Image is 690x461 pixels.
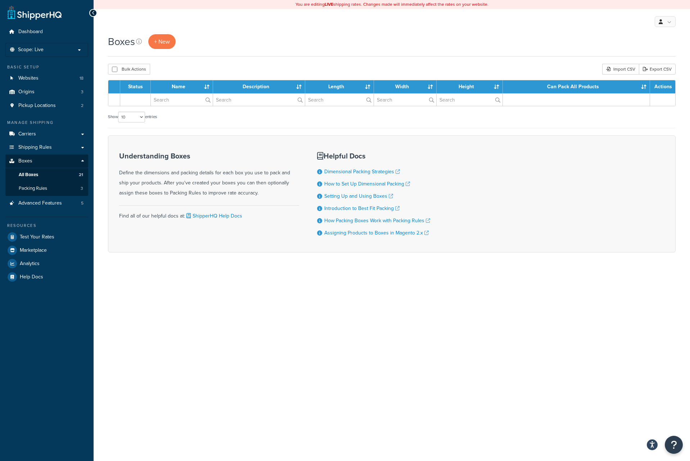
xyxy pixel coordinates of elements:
span: Analytics [20,261,40,267]
select: Showentries [118,112,145,122]
span: Dashboard [18,29,43,35]
button: Bulk Actions [108,64,150,75]
h3: Understanding Boxes [119,152,299,160]
a: Carriers [5,127,88,141]
a: Advanced Features 5 [5,197,88,210]
span: Origins [18,89,35,95]
input: Search [437,94,502,106]
div: Find all of our helpful docs at: [119,205,299,221]
div: Manage Shipping [5,120,88,126]
li: Advanced Features [5,197,88,210]
a: Boxes [5,155,88,168]
input: Search [213,94,305,106]
th: Can Pack All Products [503,80,650,93]
th: Description [213,80,305,93]
input: Search [151,94,213,106]
div: Resources [5,223,88,229]
a: Introduction to Best Fit Packing [324,205,400,212]
th: Actions [650,80,675,93]
li: Websites [5,72,88,85]
a: Shipping Rules [5,141,88,154]
span: Websites [18,75,39,81]
span: Boxes [18,158,32,164]
th: Status [120,80,151,93]
span: + New [154,37,170,46]
span: 5 [81,200,84,206]
span: 3 [81,185,83,192]
li: Boxes [5,155,88,196]
li: All Boxes [5,168,88,182]
li: Pickup Locations [5,99,88,112]
input: Search [305,94,374,106]
a: + New [148,34,176,49]
span: 21 [79,172,83,178]
a: ShipperHQ Home [8,5,62,20]
div: Basic Setup [5,64,88,70]
li: Packing Rules [5,182,88,195]
span: Test Your Rates [20,234,54,240]
a: ShipperHQ Help Docs [185,212,242,220]
a: Origins 3 [5,85,88,99]
span: Scope: Live [18,47,44,53]
h3: Helpful Docs [317,152,430,160]
span: 2 [81,103,84,109]
th: Width [374,80,437,93]
span: All Boxes [19,172,38,178]
span: Help Docs [20,274,43,280]
a: Packing Rules 3 [5,182,88,195]
a: Setting Up and Using Boxes [324,192,393,200]
label: Show entries [108,112,157,122]
th: Length [305,80,374,93]
a: Dimensional Packing Strategies [324,168,400,175]
th: Name [151,80,213,93]
span: Carriers [18,131,36,137]
b: LIVE [325,1,333,8]
a: How Packing Boxes Work with Packing Rules [324,217,430,224]
th: Height [437,80,503,93]
span: Advanced Features [18,200,62,206]
div: Import CSV [602,64,639,75]
a: Help Docs [5,270,88,283]
a: Assigning Products to Boxes in Magento 2.x [324,229,429,237]
input: Search [374,94,436,106]
span: Shipping Rules [18,144,52,151]
a: Dashboard [5,25,88,39]
span: 18 [80,75,84,81]
a: How to Set Up Dimensional Packing [324,180,410,188]
span: 3 [81,89,84,95]
a: Analytics [5,257,88,270]
h1: Boxes [108,35,135,49]
span: Marketplace [20,247,47,254]
span: Packing Rules [19,185,47,192]
span: Pickup Locations [18,103,56,109]
a: Pickup Locations 2 [5,99,88,112]
button: Open Resource Center [665,436,683,454]
a: Test Your Rates [5,230,88,243]
li: Origins [5,85,88,99]
a: Marketplace [5,244,88,257]
a: Websites 18 [5,72,88,85]
div: Define the dimensions and packing details for each box you use to pack and ship your products. Af... [119,152,299,198]
a: All Boxes 21 [5,168,88,182]
a: Export CSV [639,64,676,75]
